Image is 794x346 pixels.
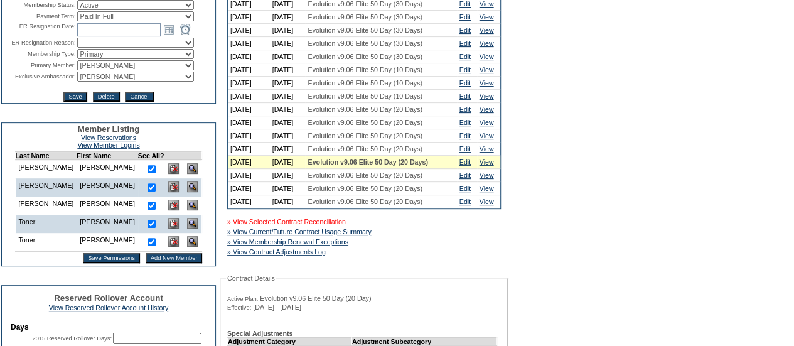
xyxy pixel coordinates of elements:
td: See All? [138,152,164,160]
td: [DATE] [270,63,306,77]
img: View Dashboard [187,218,198,229]
span: Member Listing [78,124,140,134]
span: Evolution v9.06 Elite 50 Day (30 Days) [308,26,422,34]
span: [DATE] - [DATE] [253,303,301,311]
input: Cancel [125,92,153,102]
a: View [480,145,494,153]
a: Edit [459,53,471,60]
span: Evolution v9.06 Elite 50 Day (20 Day) [260,295,371,302]
img: Delete [168,218,179,229]
a: View [480,13,494,21]
td: Primary Member: [3,60,76,70]
span: Active Plan: [227,295,258,303]
a: Edit [459,171,471,179]
td: [PERSON_NAME] [77,197,138,215]
td: Last Name [15,152,77,160]
a: View [480,79,494,87]
td: [DATE] [228,90,270,103]
a: View [480,92,494,100]
span: Evolution v9.06 Elite 50 Day (20 Days) [308,132,422,139]
span: Reserved Rollover Account [54,293,163,303]
a: View [480,53,494,60]
td: [PERSON_NAME] [77,215,138,233]
td: [DATE] [228,103,270,116]
input: Save Permissions [83,253,140,263]
a: View [480,198,494,205]
span: Evolution v9.06 Elite 50 Day (20 Days) [308,145,422,153]
a: » View Membership Renewal Exceptions [227,238,348,246]
td: [DATE] [270,143,306,156]
img: View Dashboard [187,236,198,247]
td: [DATE] [228,37,270,50]
label: 2015 Reserved Rollover Days: [32,335,112,342]
a: View [480,119,494,126]
td: [PERSON_NAME] [15,160,77,179]
img: Delete [168,163,179,174]
td: [DATE] [270,103,306,116]
td: Adjustment Subcategory [351,337,496,345]
a: Edit [459,92,471,100]
td: [DATE] [270,77,306,90]
td: [DATE] [228,195,270,208]
td: [DATE] [270,50,306,63]
a: View [480,132,494,139]
input: Save [63,92,87,102]
a: View Reservations [81,134,136,141]
td: [DATE] [270,169,306,182]
a: Edit [459,40,471,47]
span: Evolution v9.06 Elite 50 Day (20 Days) [308,158,427,166]
span: Evolution v9.06 Elite 50 Day (30 Days) [308,13,422,21]
img: View Dashboard [187,181,198,192]
a: » View Selected Contract Reconciliation [227,218,346,225]
span: Evolution v9.06 Elite 50 Day (20 Days) [308,171,422,179]
td: [DATE] [228,182,270,195]
a: View [480,26,494,34]
img: View Dashboard [187,163,198,174]
input: Add New Member [146,253,203,263]
td: [DATE] [228,63,270,77]
img: Delete [168,200,179,210]
td: [DATE] [228,116,270,129]
a: Edit [459,26,471,34]
td: Toner [15,215,77,233]
td: [DATE] [270,90,306,103]
a: View [480,105,494,113]
td: [DATE] [270,182,306,195]
span: Evolution v9.06 Elite 50 Day (10 Days) [308,92,422,100]
td: Days [11,323,207,332]
td: [PERSON_NAME] [15,178,77,197]
td: [DATE] [228,77,270,90]
a: Edit [459,119,471,126]
td: Adjustment Category [228,337,352,345]
td: ER Resignation Date: [3,23,76,36]
a: View [480,171,494,179]
td: [PERSON_NAME] [77,233,138,252]
a: View [480,40,494,47]
td: [DATE] [270,116,306,129]
td: [PERSON_NAME] [77,160,138,179]
td: Payment Term: [3,11,76,21]
a: Edit [459,132,471,139]
td: [DATE] [270,11,306,24]
legend: Contract Details [226,274,276,282]
td: [DATE] [228,50,270,63]
td: [DATE] [270,37,306,50]
b: Special Adjustments [227,330,292,337]
td: [PERSON_NAME] [15,197,77,215]
a: Edit [459,145,471,153]
span: Evolution v9.06 Elite 50 Day (10 Days) [308,79,422,87]
a: Edit [459,198,471,205]
td: [DATE] [270,129,306,143]
a: Edit [459,66,471,73]
td: [DATE] [228,11,270,24]
span: Evolution v9.06 Elite 50 Day (20 Days) [308,119,422,126]
td: [DATE] [228,156,270,169]
span: Evolution v9.06 Elite 50 Day (10 Days) [308,66,422,73]
a: » View Current/Future Contract Usage Summary [227,228,372,235]
a: Edit [459,79,471,87]
td: [DATE] [270,156,306,169]
a: Open the calendar popup. [162,23,176,36]
td: [DATE] [270,195,306,208]
td: [DATE] [228,169,270,182]
span: Evolution v9.06 Elite 50 Day (30 Days) [308,40,422,47]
